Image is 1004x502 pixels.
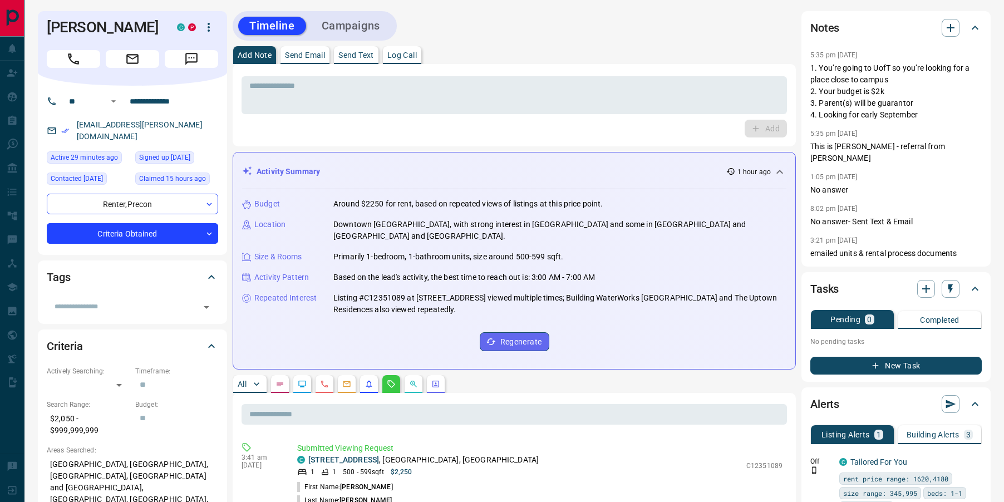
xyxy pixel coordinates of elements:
[135,400,218,410] p: Budget:
[139,152,190,163] span: Signed up [DATE]
[311,467,314,477] p: 1
[47,264,218,291] div: Tags
[342,380,351,388] svg: Emails
[850,457,907,466] a: Tailored For You
[810,391,982,417] div: Alerts
[843,473,948,484] span: rent price range: 1620,4180
[297,456,305,464] div: condos.ca
[242,161,786,182] div: Activity Summary1 hour ago
[177,23,185,31] div: condos.ca
[47,268,70,286] h2: Tags
[810,333,982,350] p: No pending tasks
[135,366,218,376] p: Timeframe:
[308,454,539,466] p: , [GEOGRAPHIC_DATA], [GEOGRAPHIC_DATA]
[320,380,329,388] svg: Calls
[254,292,317,304] p: Repeated Interest
[333,251,563,263] p: Primarily 1-bedroom, 1-bathroom units, size around 500-599 sqft.
[927,488,962,499] span: beds: 1-1
[340,483,392,491] span: [PERSON_NAME]
[810,275,982,302] div: Tasks
[830,316,860,323] p: Pending
[135,173,218,188] div: Mon Aug 18 2025
[737,167,771,177] p: 1 hour ago
[47,18,160,36] h1: [PERSON_NAME]
[188,23,196,31] div: property.ca
[254,251,302,263] p: Size & Rooms
[47,366,130,376] p: Actively Searching:
[810,280,839,298] h2: Tasks
[238,17,306,35] button: Timeline
[308,455,379,464] a: [STREET_ADDRESS]
[387,51,417,59] p: Log Call
[47,445,218,455] p: Areas Searched:
[810,141,982,164] p: This is [PERSON_NAME] - referral from [PERSON_NAME]
[242,454,280,461] p: 3:41 am
[333,198,603,210] p: Around $2250 for rent, based on repeated views of listings at this price point.
[285,51,325,59] p: Send Email
[199,299,214,315] button: Open
[810,216,982,228] p: No answer- Sent Text & Email
[810,237,858,244] p: 3:21 pm [DATE]
[77,120,203,141] a: [EMAIL_ADDRESS][PERSON_NAME][DOMAIN_NAME]
[409,380,418,388] svg: Opportunities
[106,50,159,68] span: Email
[810,248,982,259] p: emailed units & rental process documents
[257,166,320,178] p: Activity Summary
[47,50,100,68] span: Call
[254,272,309,283] p: Activity Pattern
[843,488,917,499] span: size range: 345,995
[51,173,103,184] span: Contacted [DATE]
[297,482,393,492] p: First Name:
[238,380,247,388] p: All
[47,194,218,214] div: Renter , Precon
[47,223,218,244] div: Criteria Obtained
[275,380,284,388] svg: Notes
[47,337,83,355] h2: Criteria
[387,380,396,388] svg: Requests
[810,184,982,196] p: No answer
[333,219,786,242] p: Downtown [GEOGRAPHIC_DATA], with strong interest in [GEOGRAPHIC_DATA] and some in [GEOGRAPHIC_DAT...
[254,198,280,210] p: Budget
[47,410,130,440] p: $2,050 - $999,999,999
[107,95,120,108] button: Open
[821,431,870,439] p: Listing Alerts
[839,458,847,466] div: condos.ca
[338,51,374,59] p: Send Text
[810,205,858,213] p: 8:02 pm [DATE]
[61,127,69,135] svg: Email Verified
[810,51,858,59] p: 5:35 pm [DATE]
[332,467,336,477] p: 1
[254,219,286,230] p: Location
[431,380,440,388] svg: Agent Actions
[333,272,595,283] p: Based on the lead's activity, the best time to reach out is: 3:00 AM - 7:00 AM
[47,333,218,360] div: Criteria
[810,456,833,466] p: Off
[920,316,959,324] p: Completed
[391,467,412,477] p: $2,250
[365,380,373,388] svg: Listing Alerts
[238,51,272,59] p: Add Note
[165,50,218,68] span: Message
[51,152,118,163] span: Active 29 minutes ago
[966,431,971,439] p: 3
[242,461,280,469] p: [DATE]
[810,173,858,181] p: 1:05 pm [DATE]
[810,357,982,375] button: New Task
[480,332,549,351] button: Regenerate
[311,17,391,35] button: Campaigns
[810,130,858,137] p: 5:35 pm [DATE]
[867,316,872,323] p: 0
[810,19,839,37] h2: Notes
[907,431,959,439] p: Building Alerts
[333,292,786,316] p: Listing #C12351089 at [STREET_ADDRESS] viewed multiple times; Building WaterWorks [GEOGRAPHIC_DAT...
[47,400,130,410] p: Search Range:
[297,442,782,454] p: Submitted Viewing Request
[139,173,206,184] span: Claimed 15 hours ago
[135,151,218,167] div: Tue May 12 2020
[877,431,881,439] p: 1
[343,467,383,477] p: 500 - 599 sqft
[810,395,839,413] h2: Alerts
[47,173,130,188] div: Wed Aug 13 2025
[746,461,782,471] p: C12351089
[810,466,818,474] svg: Push Notification Only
